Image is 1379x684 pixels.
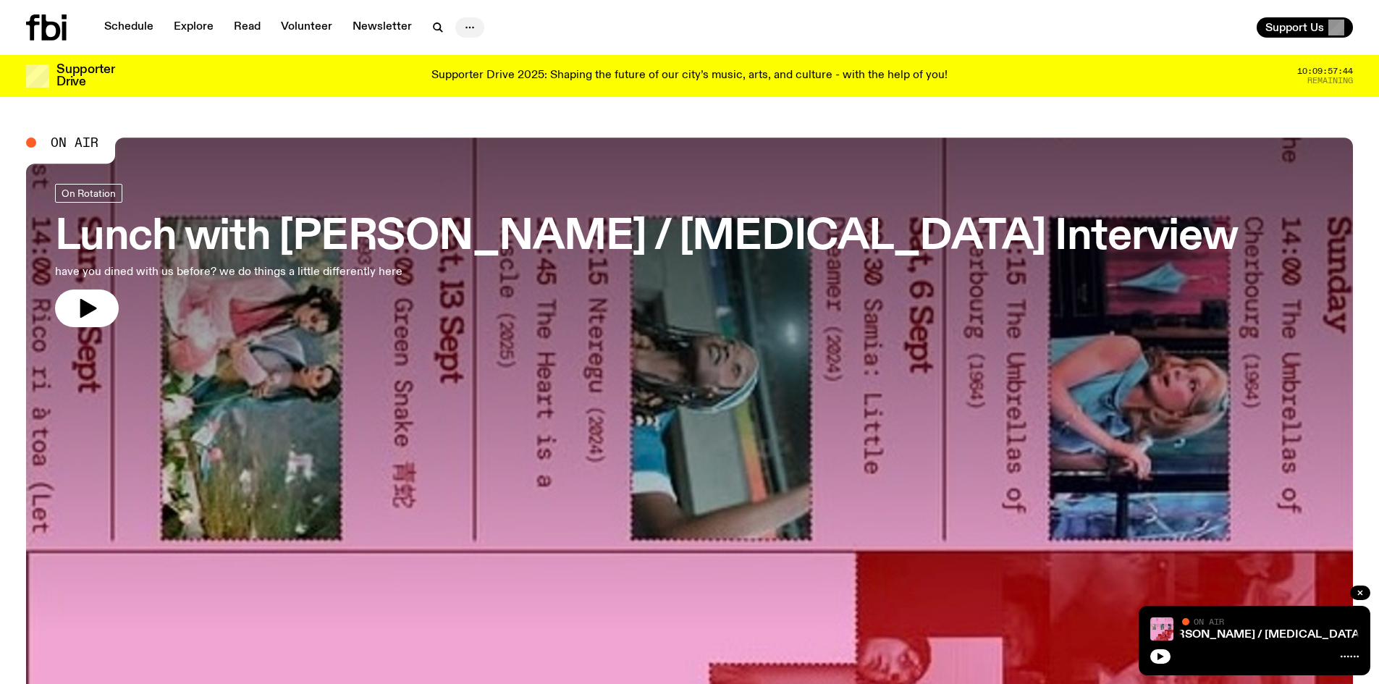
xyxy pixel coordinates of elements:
span: Support Us [1265,21,1324,34]
a: On Rotation [55,184,122,203]
span: 10:09:57:44 [1297,67,1353,75]
a: Volunteer [272,17,341,38]
a: Lunch with [PERSON_NAME] / [MEDICAL_DATA] Interviewhave you dined with us before? we do things a ... [55,184,1238,327]
p: have you dined with us before? we do things a little differently here [55,263,426,281]
h3: Supporter Drive [56,64,114,88]
a: Explore [165,17,222,38]
a: Schedule [96,17,162,38]
p: Supporter Drive 2025: Shaping the future of our city’s music, arts, and culture - with the help o... [431,69,948,83]
a: Newsletter [344,17,421,38]
span: Remaining [1307,77,1353,85]
button: Support Us [1257,17,1353,38]
span: On Air [1194,617,1224,626]
span: On Rotation [62,187,116,198]
span: On Air [51,136,98,149]
h3: Lunch with [PERSON_NAME] / [MEDICAL_DATA] Interview [55,217,1238,258]
a: Read [225,17,269,38]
